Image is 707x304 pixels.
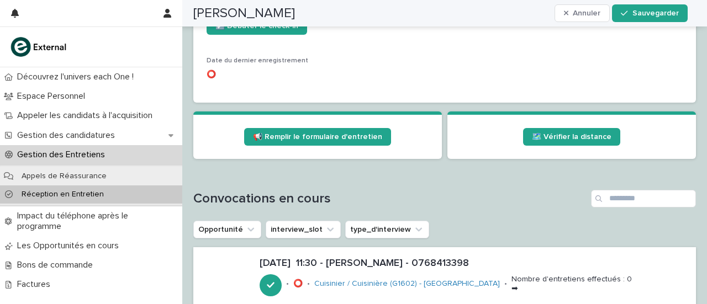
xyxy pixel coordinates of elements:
a: Cuisinier / Cuisinière (G1602) - [GEOGRAPHIC_DATA] [314,279,500,289]
font: Gestion des Entretiens [17,150,105,159]
input: Recherche [591,190,696,207]
img: bc51vvfgR2QLHU84CWIQ [9,36,70,58]
font: Date du dernier enregistrement [207,57,308,64]
font: Appeler les candidats à l'acquisition [17,111,152,120]
p: Nombre d'entretiens effectués : 0 ➡ [511,275,632,294]
font: Les Opportunités en cours [17,241,119,250]
font: Espace Personnel [17,92,85,100]
font: [PERSON_NAME] [193,7,295,20]
font: Appels de Réassurance [22,172,107,180]
a: 🗺️ Vérifier la distance [523,128,620,146]
button: Annuler [555,4,610,22]
button: type_d'interview [345,221,429,238]
font: 🗺️ Vérifier la distance [532,133,611,141]
font: 📢 Remplir le formulaire d'entretien [253,133,382,141]
font: Impact du téléphone après le programme [17,211,128,231]
p: ⭕ [293,279,303,289]
font: • [307,280,310,287]
font: Bons de commande [17,260,93,269]
button: Opportunité [193,221,261,238]
font: Annuler [573,9,600,17]
button: interview_slot [266,221,341,238]
font: Convocations en cours [193,192,331,205]
font: • [286,280,289,287]
font: Sauvegarder [632,9,679,17]
font: Découvrez l'univers each One ! [17,72,134,81]
font: Gestion des candidatures [17,131,115,140]
a: 📢 Remplir le formulaire d'entretien [244,128,391,146]
font: Factures [17,280,50,289]
font: ⭕ [207,71,216,78]
p: [DATE] 11:30 - [PERSON_NAME] - 0768413398 [260,258,692,270]
button: Sauvegarder [612,4,687,22]
font: Réception en Entretien [22,190,104,198]
font: • [504,280,507,287]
